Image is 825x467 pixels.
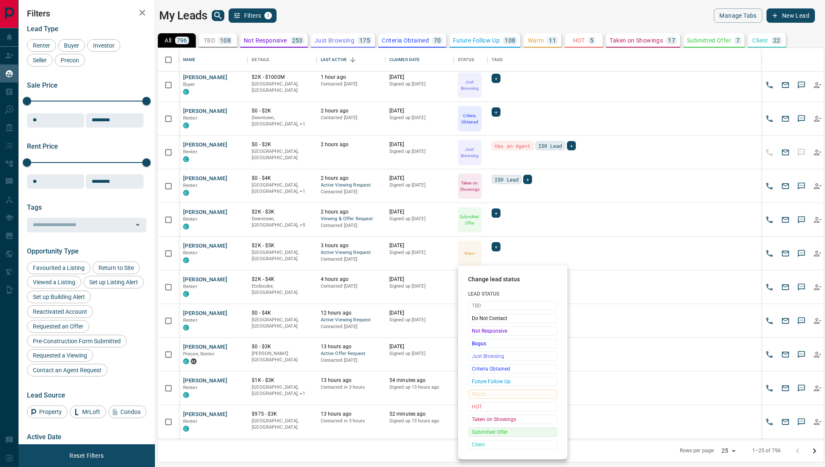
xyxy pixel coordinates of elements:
[468,364,557,374] div: Criteria Obtained
[468,402,557,411] div: HOT
[468,440,557,449] div: Client
[472,440,554,449] span: Client
[468,291,557,297] span: Lead Status
[468,326,557,336] div: Not Responsive
[468,276,557,283] span: Change lead status
[468,377,557,386] div: Future Follow Up
[472,377,554,386] span: Future Follow Up
[472,339,554,348] span: Bogus
[468,339,557,348] div: Bogus
[472,365,554,373] span: Criteria Obtained
[472,314,554,323] span: Do Not Contact
[472,415,554,424] span: Taken on Showings
[468,415,557,424] div: Taken on Showings
[472,403,554,411] span: HOT
[472,302,554,310] span: TBD
[468,427,557,437] div: Submitted Offer
[468,352,557,361] div: Just Browsing
[468,301,557,310] div: TBD
[472,428,554,436] span: Submitted Offer
[468,314,557,323] div: Do Not Contact
[472,327,554,335] span: Not Responsive
[472,352,554,360] span: Just Browsing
